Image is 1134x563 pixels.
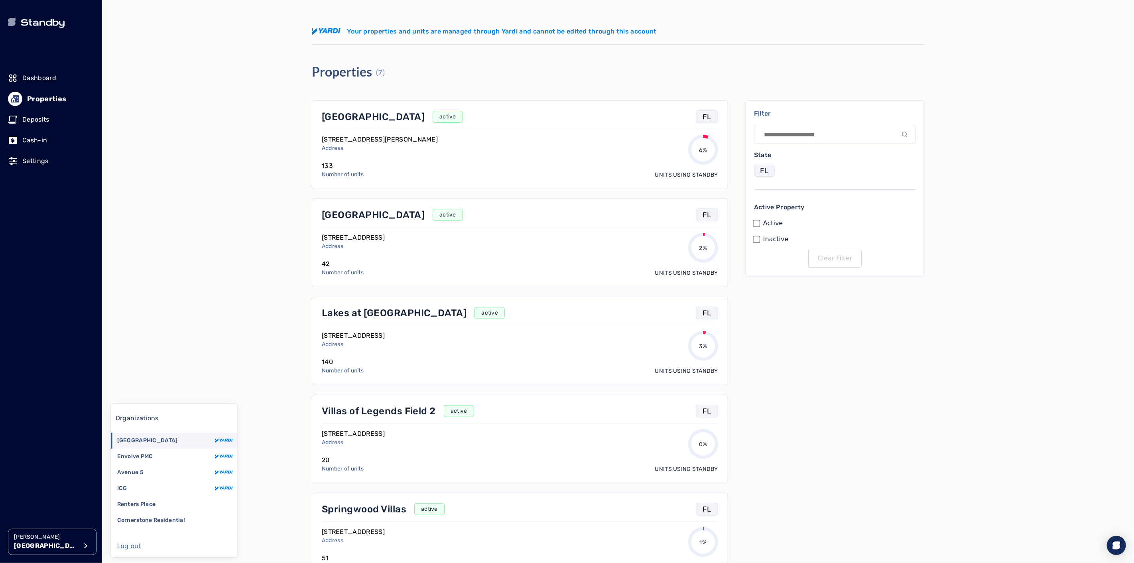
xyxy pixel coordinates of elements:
a: Cash-in [8,132,94,149]
p: FL [703,307,711,319]
p: ICG [117,484,127,492]
img: yardi [215,439,233,443]
h4: Properties [312,64,372,80]
p: Units using Standby [655,269,718,277]
img: yardi [312,28,341,35]
p: [GEOGRAPHIC_DATA] [322,209,425,221]
p: Number of units [322,465,364,473]
a: Lakes at [GEOGRAPHIC_DATA]activeFL [322,307,718,319]
p: Units using Standby [655,171,718,179]
a: Villas of Legends Field 2activeFL [322,405,718,417]
p: Deposits [22,115,49,124]
p: Active Property [754,203,916,212]
p: Filter [754,109,916,118]
p: Units using Standby [655,367,718,375]
p: active [451,407,467,415]
p: [PERSON_NAME] [14,533,78,541]
p: Number of units [322,171,364,179]
p: Address [322,537,385,545]
label: Inactive [763,234,789,244]
p: Properties [27,93,67,104]
p: Your properties and units are managed through Yardi and cannot be edited through this account [347,27,657,36]
a: [GEOGRAPHIC_DATA]activeFL [322,110,718,123]
button: [PERSON_NAME][GEOGRAPHIC_DATA] [8,529,96,555]
p: [STREET_ADDRESS] [322,527,385,537]
p: active [439,211,456,219]
p: Springwood Villas [322,503,406,516]
p: FL [703,111,711,122]
p: 0% [699,441,707,449]
p: [STREET_ADDRESS][PERSON_NAME] [322,135,438,144]
p: 1% [700,539,707,547]
p: Address [322,242,385,250]
p: Renters Place [117,500,156,508]
p: Settings [22,156,49,166]
a: Dashboard [8,69,94,87]
p: Dashboard [22,73,56,83]
p: Address [322,341,385,348]
p: active [421,505,438,513]
a: Properties [8,90,94,108]
p: FL [703,209,711,220]
label: Active [763,219,783,228]
p: active [481,309,498,317]
p: 6% [699,146,707,154]
img: yardi [215,470,233,475]
p: Cash-in [22,136,47,145]
p: FL [760,165,769,176]
p: 3% [699,343,707,350]
p: FL [703,406,711,417]
p: Avenue 5 [117,469,144,476]
p: Organizations [116,413,159,423]
a: Springwood VillasactiveFL [322,503,718,516]
p: [GEOGRAPHIC_DATA] [117,437,178,445]
p: 133 [322,161,364,171]
p: 51 [322,553,364,563]
p: Lakes at [GEOGRAPHIC_DATA] [322,307,467,319]
p: 20 [322,455,364,465]
img: yardi [215,486,233,491]
p: (7) [376,67,385,78]
a: Deposits [8,111,94,128]
p: [GEOGRAPHIC_DATA] [14,541,78,551]
p: Number of units [322,367,364,375]
p: Villas of Legends Field 2 [322,405,436,417]
a: [GEOGRAPHIC_DATA]activeFL [322,209,718,221]
p: Units using Standby [655,465,718,473]
div: Open Intercom Messenger [1107,536,1126,555]
p: [STREET_ADDRESS] [322,233,385,242]
a: Settings [8,152,94,170]
p: [STREET_ADDRESS] [322,429,385,439]
p: Number of units [322,269,364,277]
p: active [439,113,456,121]
p: 2% [699,244,707,252]
p: [GEOGRAPHIC_DATA] [322,110,425,123]
p: Address [322,144,438,152]
p: 140 [322,357,364,367]
button: FL [754,165,775,177]
p: State [754,150,916,160]
p: Envolve PMC [117,453,153,461]
p: Cornerstone Residential [117,516,185,524]
p: 42 [322,259,364,269]
button: Log out [117,541,141,551]
p: [STREET_ADDRESS] [322,331,385,341]
img: yardi [215,455,233,459]
p: FL [703,504,711,515]
p: Address [322,439,385,447]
